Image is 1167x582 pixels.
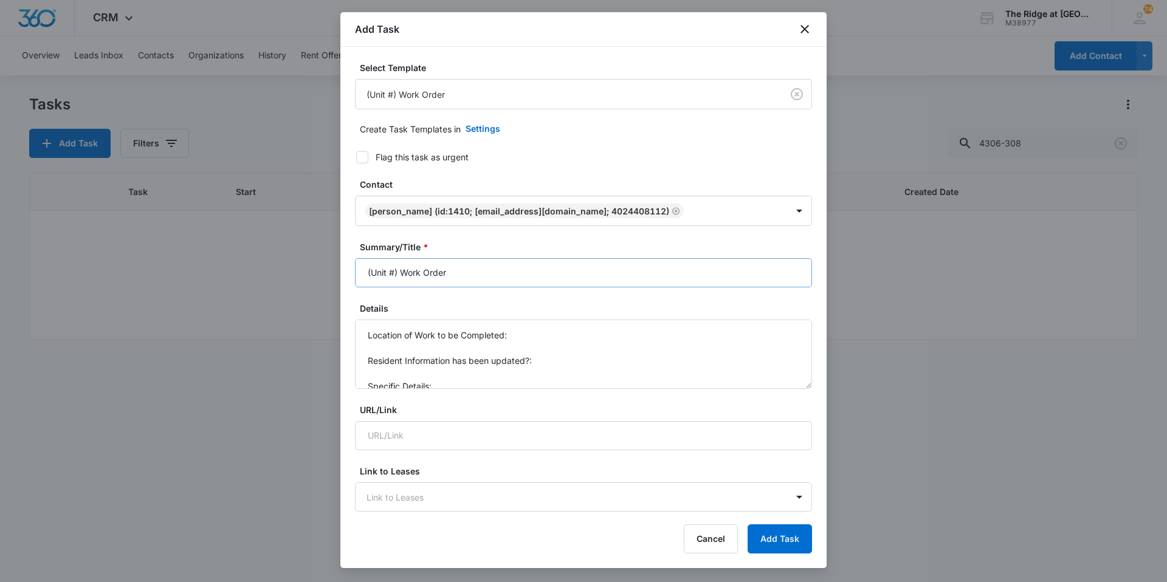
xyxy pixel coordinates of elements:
button: Cancel [684,524,738,553]
label: Summary/Title [360,241,817,253]
button: Settings [453,114,512,143]
button: close [797,22,812,36]
input: URL/Link [355,421,812,450]
label: Link to Leases [360,465,817,478]
div: Remove Michelle Krull (ID:1410; mhkrull61@gmail.com; 4024408112) [669,207,680,215]
label: Contact [360,178,817,191]
button: Add Task [748,524,812,553]
label: Details [360,302,817,315]
textarea: Location of Work to be Completed: Resident Information has been updated?: Specific Details: [355,320,812,389]
h1: Add Task [355,22,399,36]
label: Select Template [360,61,817,74]
button: Clear [787,84,807,104]
p: Create Task Templates in [360,123,461,135]
div: Flag this task as urgent [376,151,469,163]
div: [PERSON_NAME] (ID:1410; [EMAIL_ADDRESS][DOMAIN_NAME]; 4024408112) [369,206,669,216]
label: URL/Link [360,403,817,416]
input: Summary/Title [355,258,812,287]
